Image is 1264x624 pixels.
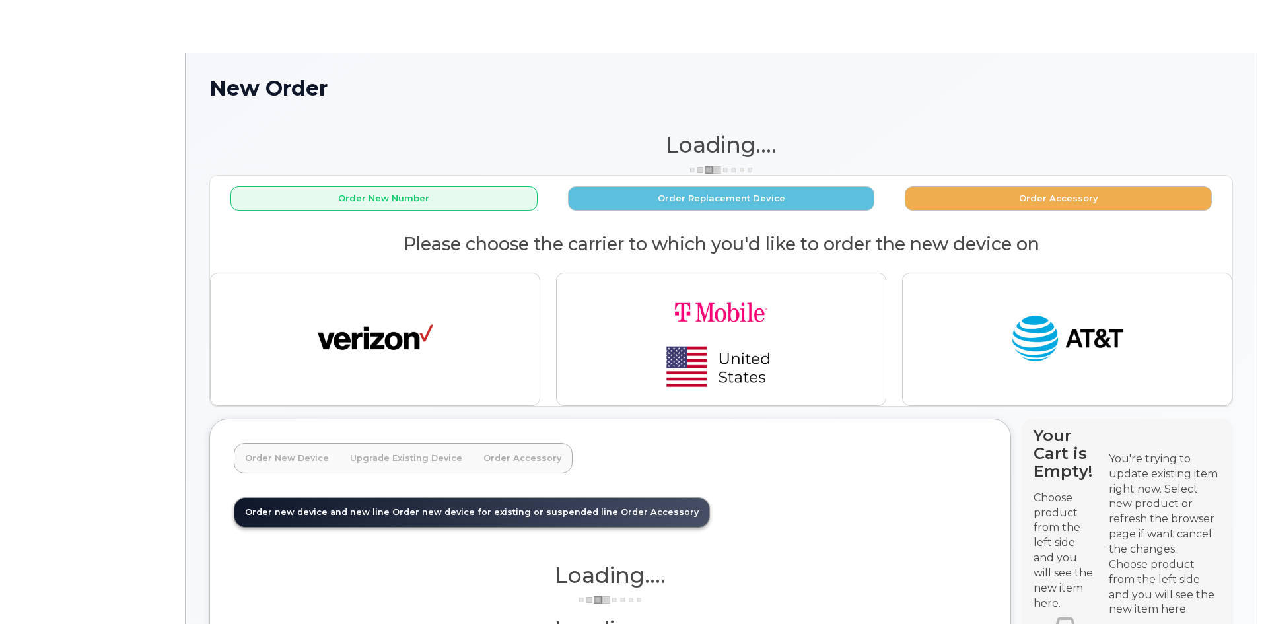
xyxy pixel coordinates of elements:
[234,563,987,587] h1: Loading....
[318,310,433,369] img: verizon-ab2890fd1dd4a6c9cf5f392cd2db4626a3dae38ee8226e09bcb5c993c4c79f81.png
[210,234,1232,254] h2: Please choose the carrier to which you'd like to order the new device on
[209,77,1233,100] h1: New Order
[209,133,1233,156] h1: Loading....
[621,507,699,517] span: Order Accessory
[1034,491,1097,611] p: Choose product from the left side and you will see the new item here.
[230,186,538,211] button: Order New Number
[234,444,339,473] a: Order New Device
[577,595,643,605] img: ajax-loader-3a6953c30dc77f0bf724df975f13086db4f4c1262e45940f03d1251963f1bf2e.gif
[1034,427,1097,480] h4: Your Cart is Empty!
[245,507,390,517] span: Order new device and new line
[905,186,1212,211] button: Order Accessory
[473,444,572,473] a: Order Accessory
[688,165,754,175] img: ajax-loader-3a6953c30dc77f0bf724df975f13086db4f4c1262e45940f03d1251963f1bf2e.gif
[1109,452,1221,557] div: You're trying to update existing item right now. Select new product or refresh the browser page i...
[1109,557,1221,617] div: Choose product from the left side and you will see the new item here.
[392,507,618,517] span: Order new device for existing or suspended line
[1010,310,1125,369] img: at_t-fb3d24644a45acc70fc72cc47ce214d34099dfd970ee3ae2334e4251f9d920fd.png
[629,284,814,395] img: t-mobile-78392d334a420d5b7f0e63d4fa81f6287a21d394dc80d677554bb55bbab1186f.png
[568,186,875,211] button: Order Replacement Device
[339,444,473,473] a: Upgrade Existing Device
